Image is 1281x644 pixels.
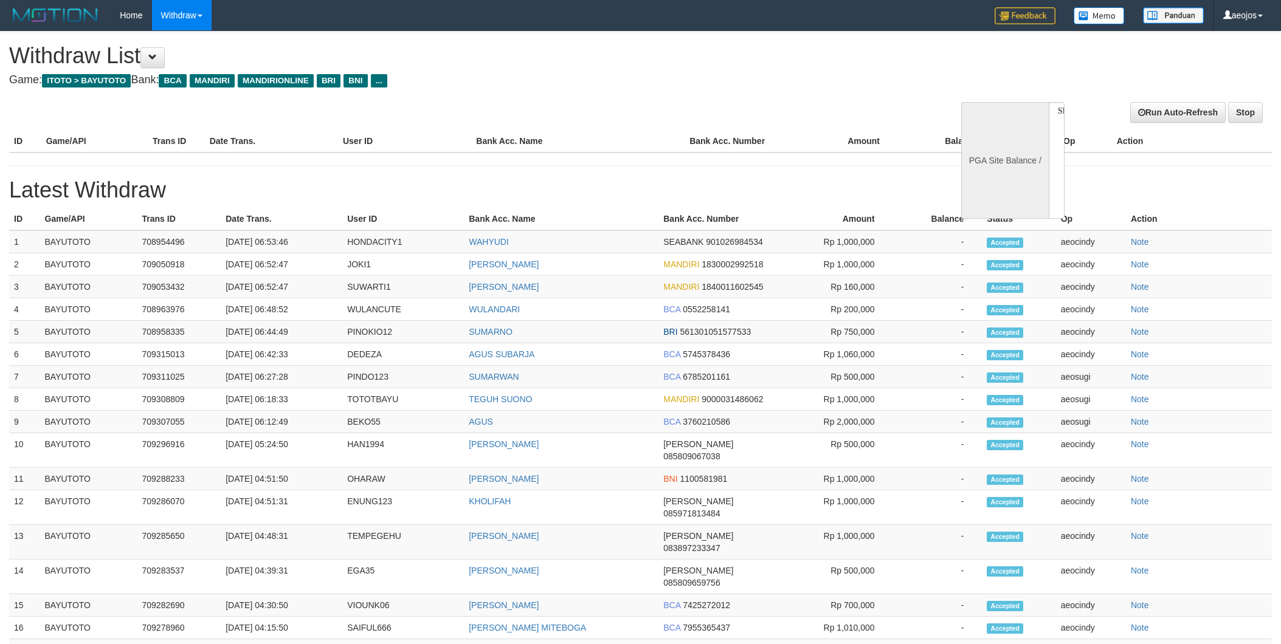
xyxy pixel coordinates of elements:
[680,474,727,484] span: 1100581981
[137,343,221,366] td: 709315013
[663,531,733,541] span: [PERSON_NAME]
[1056,208,1126,230] th: Op
[663,474,677,484] span: BNI
[702,394,763,404] span: 9000031486062
[898,130,996,152] th: Balance
[987,566,1023,577] span: Accepted
[471,130,685,152] th: Bank Acc. Name
[221,366,342,388] td: [DATE] 06:27:28
[788,594,893,617] td: Rp 700,000
[893,230,982,253] td: -
[469,439,539,449] a: [PERSON_NAME]
[221,321,342,343] td: [DATE] 06:44:49
[1056,276,1126,298] td: aeocindy
[137,208,221,230] th: Trans ID
[1131,394,1149,404] a: Note
[137,490,221,525] td: 709286070
[792,130,898,152] th: Amount
[663,623,680,632] span: BCA
[663,282,699,292] span: MANDIRI
[1131,439,1149,449] a: Note
[893,208,982,230] th: Balance
[663,600,680,610] span: BCA
[469,566,539,575] a: [PERSON_NAME]
[1056,343,1126,366] td: aeocindy
[893,490,982,525] td: -
[9,490,40,525] td: 12
[1112,130,1272,152] th: Action
[469,394,532,404] a: TEGUH SUONO
[9,468,40,490] td: 11
[342,411,464,433] td: BEKO55
[1131,372,1149,382] a: Note
[9,208,40,230] th: ID
[1056,321,1126,343] td: aeocindy
[469,474,539,484] a: [PERSON_NAME]
[205,130,338,152] th: Date Trans.
[137,388,221,411] td: 709308809
[663,566,733,575] span: [PERSON_NAME]
[469,327,513,337] a: SUMARNO
[137,594,221,617] td: 709282690
[40,276,137,298] td: BAYUTOTO
[685,130,791,152] th: Bank Acc. Number
[663,394,699,404] span: MANDIRI
[9,6,102,24] img: MOTION_logo.png
[1131,304,1149,314] a: Note
[238,74,314,87] span: MANDIRIONLINE
[40,298,137,321] td: BAYUTOTO
[1131,259,1149,269] a: Note
[40,230,137,253] td: BAYUTOTO
[342,230,464,253] td: HONDACITY1
[469,237,509,247] a: WAHYUDI
[987,532,1023,542] span: Accepted
[40,490,137,525] td: BAYUTOTO
[40,468,137,490] td: BAYUTOTO
[788,276,893,298] td: Rp 160,000
[9,276,40,298] td: 3
[893,298,982,321] td: -
[137,298,221,321] td: 708963976
[221,433,342,468] td: [DATE] 05:24:50
[9,366,40,388] td: 7
[987,283,1023,293] span: Accepted
[663,439,733,449] span: [PERSON_NAME]
[9,525,40,560] td: 13
[469,259,539,269] a: [PERSON_NAME]
[1131,417,1149,426] a: Note
[40,433,137,468] td: BAYUTOTO
[1056,230,1126,253] td: aeocindy
[788,525,893,560] td: Rp 1,000,000
[137,276,221,298] td: 709053432
[893,366,982,388] td: -
[469,531,539,541] a: [PERSON_NAME]
[9,321,40,343] td: 5
[464,208,658,230] th: Bank Acc. Name
[1056,525,1126,560] td: aeocindy
[1130,102,1226,123] a: Run Auto-Refresh
[987,440,1023,450] span: Accepted
[1126,208,1272,230] th: Action
[1056,298,1126,321] td: aeocindy
[1056,411,1126,433] td: aeosugi
[342,321,464,343] td: PINOKIO12
[469,417,493,426] a: AGUS
[893,343,982,366] td: -
[221,253,342,276] td: [DATE] 06:52:47
[137,411,221,433] td: 709307055
[342,617,464,639] td: SAIFUL666
[469,349,534,359] a: AGUS SUBARJA
[221,411,342,433] td: [DATE] 06:12:49
[221,388,342,411] td: [DATE] 06:18:33
[893,433,982,468] td: -
[137,230,221,253] td: 708954496
[338,130,471,152] th: User ID
[788,208,893,230] th: Amount
[469,623,586,632] a: [PERSON_NAME] MITEBOGA
[342,525,464,560] td: TEMPEGEHU
[683,304,730,314] span: 0552258141
[683,372,730,382] span: 6785201161
[1228,102,1263,123] a: Stop
[893,388,982,411] td: -
[137,433,221,468] td: 709296916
